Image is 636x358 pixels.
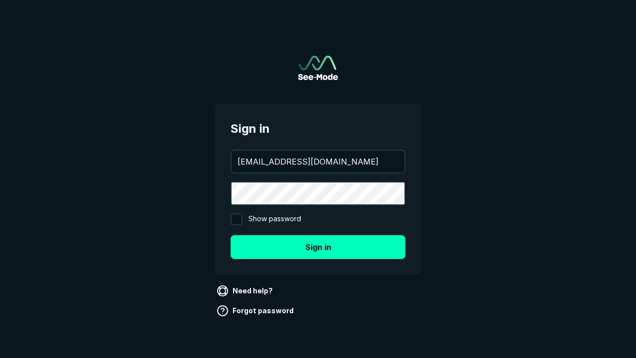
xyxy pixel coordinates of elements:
[215,283,277,299] a: Need help?
[298,56,338,80] img: See-Mode Logo
[248,213,301,225] span: Show password
[298,56,338,80] a: Go to sign in
[215,303,298,319] a: Forgot password
[231,235,405,259] button: Sign in
[232,151,404,173] input: your@email.com
[231,120,405,138] span: Sign in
